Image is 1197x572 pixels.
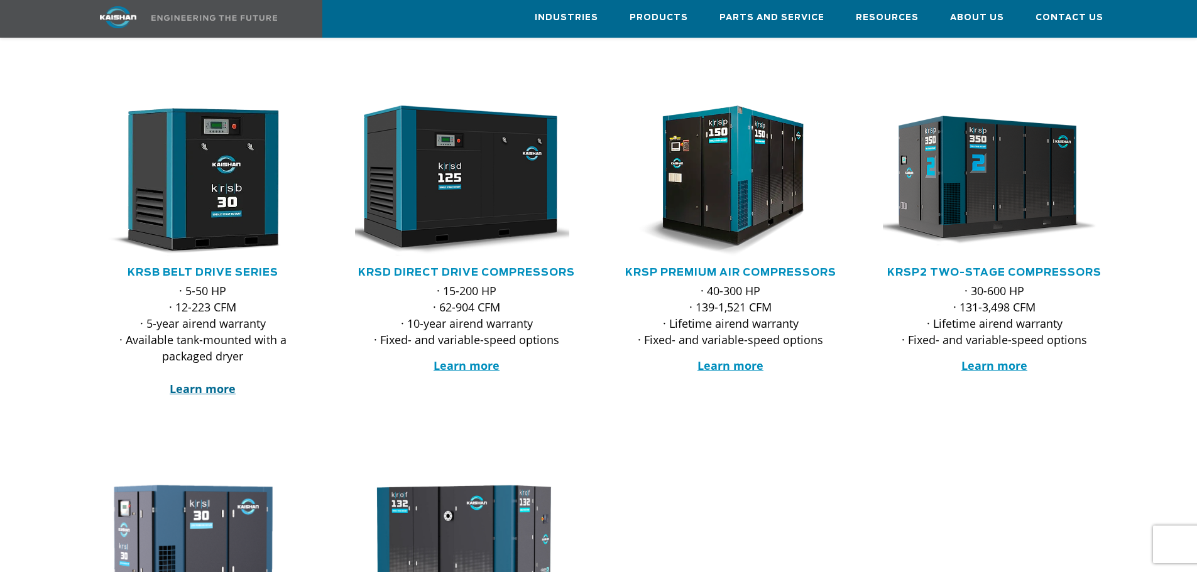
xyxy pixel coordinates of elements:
span: Resources [856,11,919,25]
a: Products [630,1,688,35]
a: Resources [856,1,919,35]
span: Contact Us [1036,11,1103,25]
a: Learn more [961,358,1027,373]
a: Learn more [170,381,236,396]
div: krsd125 [355,105,579,256]
p: · 40-300 HP · 139-1,521 CFM · Lifetime airend warranty · Fixed- and variable-speed options [619,283,843,348]
a: Learn more [434,358,500,373]
img: krsp350 [873,105,1097,256]
a: KRSB Belt Drive Series [128,267,278,278]
img: kaishan logo [71,6,165,28]
span: Industries [535,11,598,25]
div: krsp350 [883,105,1107,256]
a: Contact Us [1036,1,1103,35]
div: krsp150 [619,105,843,256]
span: Products [630,11,688,25]
span: Parts and Service [719,11,824,25]
p: · 15-200 HP · 62-904 CFM · 10-year airend warranty · Fixed- and variable-speed options [355,283,579,348]
a: About Us [950,1,1004,35]
a: Industries [535,1,598,35]
img: krsb30 [82,105,305,256]
p: · 5-50 HP · 12-223 CFM · 5-year airend warranty · Available tank-mounted with a packaged dryer [91,283,315,397]
span: About Us [950,11,1004,25]
a: KRSD Direct Drive Compressors [358,267,575,278]
p: · 30-600 HP · 131-3,498 CFM · Lifetime airend warranty · Fixed- and variable-speed options [883,283,1107,348]
a: Learn more [697,358,763,373]
a: KRSP2 Two-Stage Compressors [887,267,1101,278]
div: krsb30 [91,105,315,256]
img: krsp150 [609,105,833,256]
img: krsd125 [346,105,569,256]
a: KRSP Premium Air Compressors [625,267,836,278]
img: Engineering the future [151,15,277,21]
a: Parts and Service [719,1,824,35]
